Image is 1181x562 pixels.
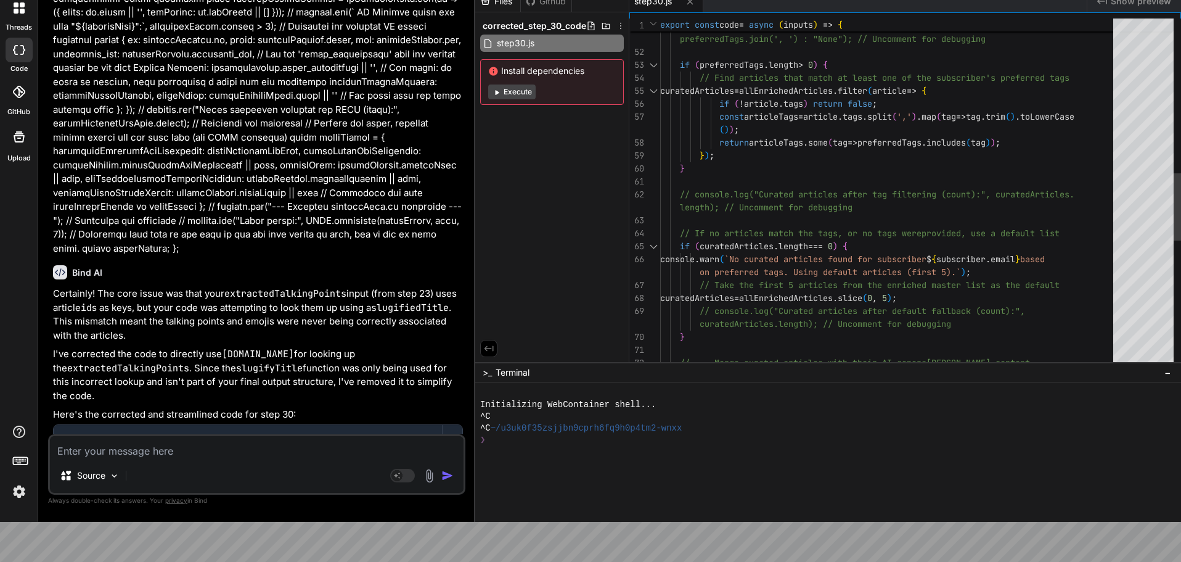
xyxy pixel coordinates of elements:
span: ; [734,124,739,135]
code: slugifiedTitle [371,302,449,314]
code: extractedTalkingPoints [67,362,189,374]
div: 72 [629,357,644,370]
span: . [774,241,778,252]
p: Certainly! The core issue was that your input (from step 23) uses article s as keys, but your cod... [53,287,463,342]
code: [DOMAIN_NAME] [222,348,294,360]
span: curatedArticles [660,292,734,304]
span: on preferred tags. Using default articles (first 5 [700,267,946,278]
span: article [744,98,778,109]
code: extractedTalkingPoints [224,287,346,300]
span: ( [966,137,971,148]
div: 59 [629,149,644,162]
span: ( [778,19,783,30]
button: Corrected Step 30 CodeClick to open Workbench [54,425,442,466]
span: ( [695,241,700,252]
span: ( [734,98,739,109]
span: ( [1005,111,1010,122]
span: tag [966,111,981,122]
div: 52 [629,46,644,59]
span: length [769,59,798,70]
span: [PERSON_NAME] content --- [926,357,1050,368]
span: tags [843,111,862,122]
span: ; [995,137,1000,148]
span: tags [783,98,803,109]
span: allEnrichedArticles [739,85,833,96]
span: subscriber [936,254,986,265]
span: ( [719,254,724,265]
div: Click to collapse the range. [645,85,661,97]
span: { [843,241,848,252]
code: slugifyTitle [236,362,303,374]
div: 67 [629,279,644,292]
span: ❯ [480,434,486,446]
span: } [680,331,685,342]
span: ) [724,124,729,135]
span: export [660,19,690,30]
div: Click to collapse the range. [645,59,661,72]
span: bscriber's preferred tags [946,72,1069,83]
div: 66 [629,253,644,266]
span: preferredTags [700,59,764,70]
span: ter list as the default [946,279,1060,291]
span: length [778,241,808,252]
span: = [734,85,739,96]
span: = [739,19,744,30]
span: ( [719,124,724,135]
span: ) [813,19,818,30]
span: . [803,137,808,148]
span: . [764,59,769,70]
span: { [922,85,926,96]
span: return [813,98,843,109]
div: 70 [629,331,644,344]
span: ; [892,292,897,304]
span: articleTags [749,137,803,148]
span: toLowerCase [1020,111,1074,122]
span: privacy [165,497,187,504]
div: Click to collapse the range. [645,240,661,253]
span: ; [872,98,877,109]
div: 54 [629,72,644,85]
span: { [823,59,828,70]
span: warn [700,254,719,265]
span: filter [838,85,867,96]
span: // Find articles that match at least one of the su [700,72,946,83]
span: ( [892,111,897,122]
span: based [1020,254,1045,265]
span: trim [986,111,1005,122]
span: 0 [867,292,872,304]
span: >_ [483,366,492,379]
span: ) [887,292,892,304]
div: 60 [629,162,644,175]
span: . [922,137,926,148]
span: ~/u3uk0f35zsjjbn9cprh6fq9h0p4tm2-wnxx [491,423,682,434]
label: threads [6,22,32,33]
span: } [1015,254,1020,265]
span: ',' [897,111,912,122]
span: Install dependencies [488,65,616,77]
label: Upload [7,153,31,163]
div: 55 [629,85,644,97]
img: Pick Models [109,471,120,481]
span: false [848,98,872,109]
div: 61 [629,175,644,188]
span: article [803,111,838,122]
span: preferredTags [857,137,922,148]
span: ! [739,98,744,109]
label: GitHub [7,107,30,117]
span: ) [912,111,917,122]
span: code [719,19,739,30]
span: email [991,254,1015,265]
span: map [922,111,936,122]
span: ) [991,137,995,148]
span: article [872,85,907,96]
div: 71 [629,344,644,357]
span: } [700,150,705,161]
span: − [1164,366,1171,379]
span: . [986,254,991,265]
span: async [749,19,774,30]
span: preferredTags.join(', ') : "None"); // Uncomment f [680,33,926,44]
span: . [778,98,783,109]
span: = [734,292,739,304]
span: tag [833,137,848,148]
div: 63 [629,214,644,227]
